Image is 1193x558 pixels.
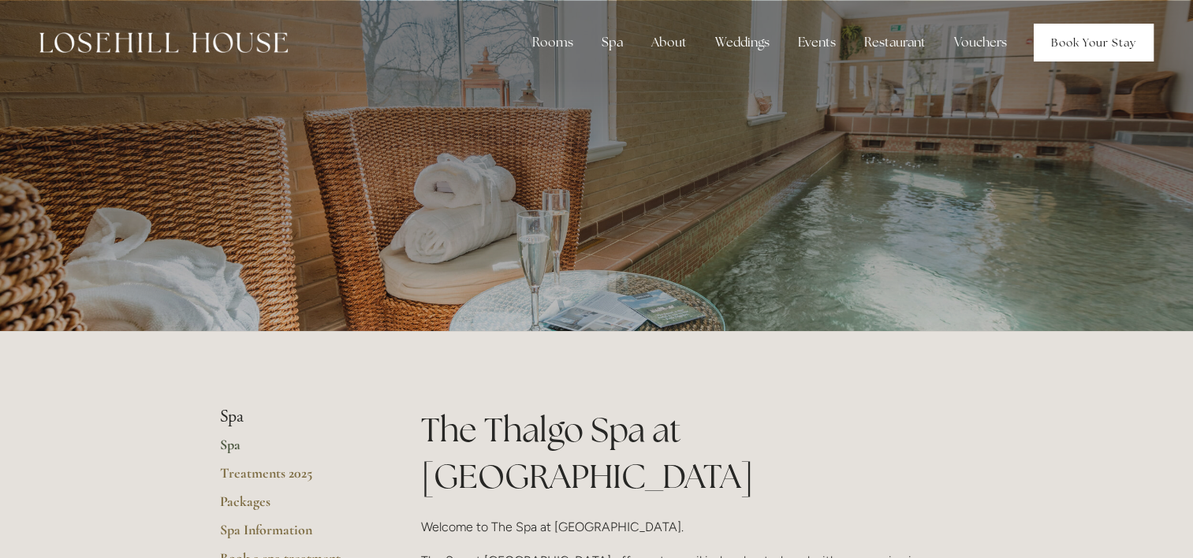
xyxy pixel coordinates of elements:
[421,407,974,500] h1: The Thalgo Spa at [GEOGRAPHIC_DATA]
[1034,24,1154,61] a: Book Your Stay
[39,32,288,53] img: Losehill House
[220,436,371,464] a: Spa
[421,516,974,538] p: Welcome to The Spa at [GEOGRAPHIC_DATA].
[785,27,848,58] div: Events
[589,27,636,58] div: Spa
[220,464,371,493] a: Treatments 2025
[852,27,938,58] div: Restaurant
[220,407,371,427] li: Spa
[520,27,586,58] div: Rooms
[639,27,699,58] div: About
[941,27,1020,58] a: Vouchers
[220,493,371,521] a: Packages
[703,27,782,58] div: Weddings
[220,521,371,549] a: Spa Information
